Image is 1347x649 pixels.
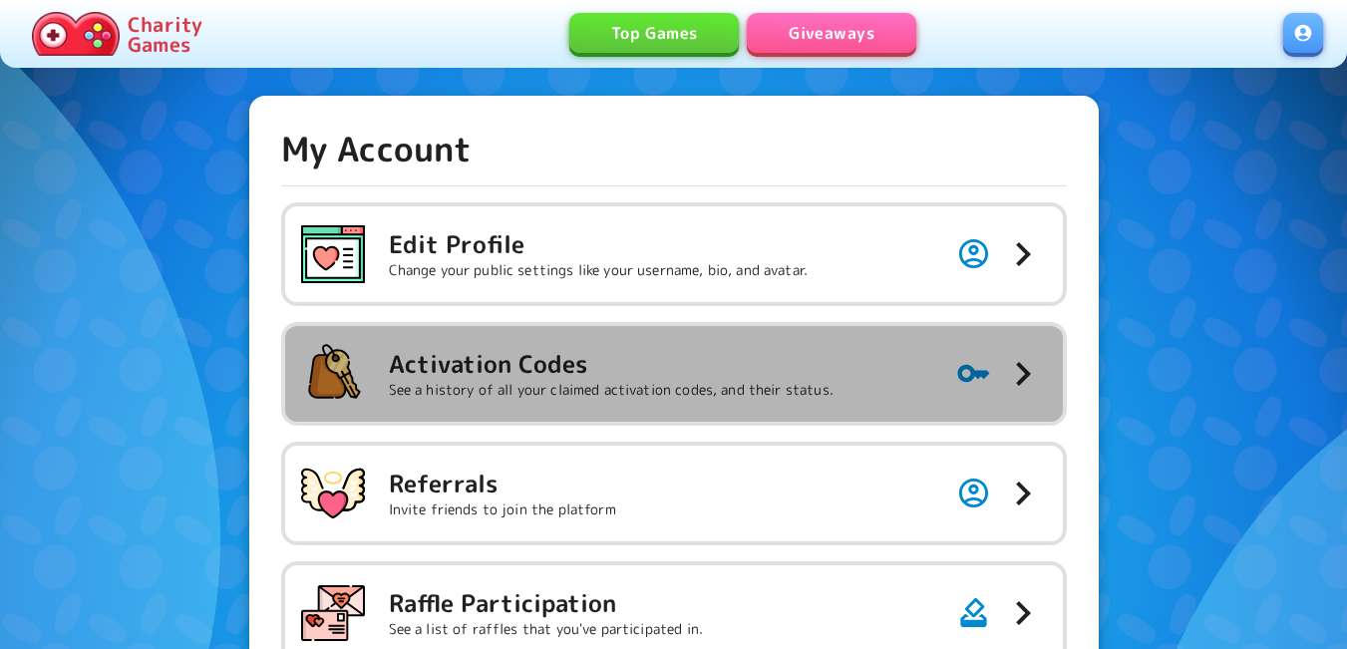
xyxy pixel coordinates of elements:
[389,228,809,260] h5: Edit Profile
[389,619,704,639] p: See a list of raffles that you've participated in.
[747,13,916,53] a: Giveaways
[32,12,120,56] img: Charity.Games
[389,468,616,499] h5: Referrals
[285,206,1063,302] button: Edit ProfileChange your public settings like your username, bio, and avatar.
[389,348,834,380] h5: Activation Codes
[285,446,1063,541] button: ReferralsInvite friends to join the platform
[389,380,834,400] p: See a history of all your claimed activation codes, and their status.
[128,14,202,54] p: Charity Games
[569,13,739,53] a: Top Games
[281,128,473,169] h4: My Account
[389,260,809,280] p: Change your public settings like your username, bio, and avatar.
[24,8,210,60] a: Charity Games
[389,499,616,519] p: Invite friends to join the platform
[285,326,1063,422] button: Activation CodesSee a history of all your claimed activation codes, and their status.
[389,587,704,619] h5: Raffle Participation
